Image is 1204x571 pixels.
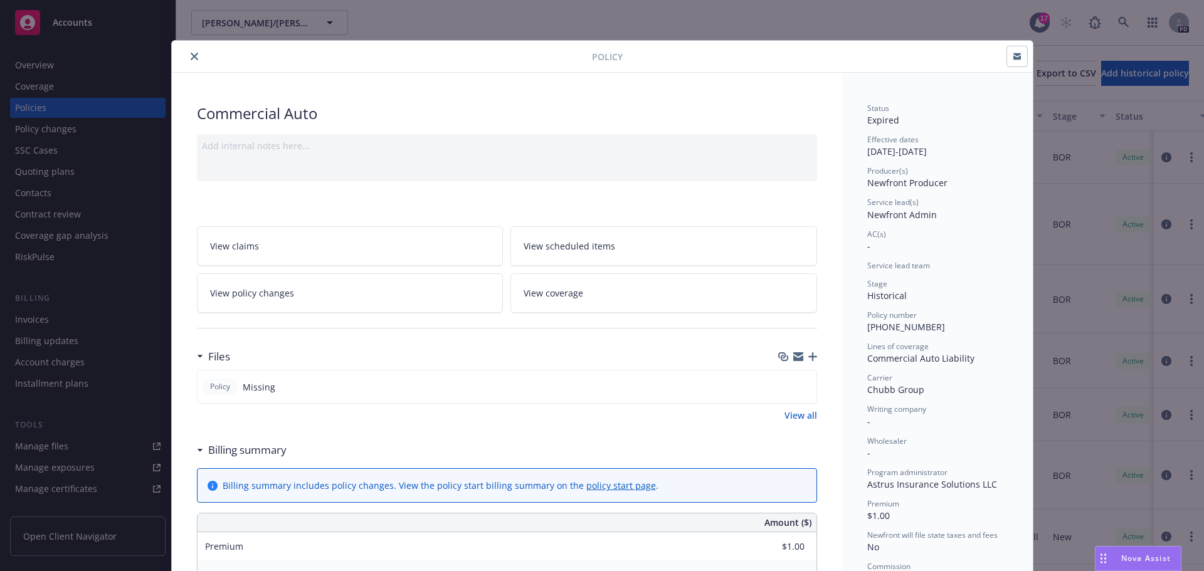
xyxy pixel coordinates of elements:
span: Policy [592,50,623,63]
a: View policy changes [197,273,504,313]
span: Policy [208,381,233,392]
a: View claims [197,226,504,266]
span: [PHONE_NUMBER] [867,321,945,333]
span: Status [867,103,889,113]
span: Policy number [867,310,917,320]
span: View claims [210,239,259,253]
span: Newfront Producer [867,177,948,189]
input: 0.00 [731,537,812,556]
div: Add internal notes here... [202,139,812,152]
span: Expired [867,114,899,126]
div: Drag to move [1096,547,1111,570]
span: Nova Assist [1121,553,1171,563]
span: Service lead(s) [867,197,919,207]
span: - [867,416,870,427]
span: Chubb Group [867,384,924,396]
button: close [187,49,202,64]
span: Service lead team [867,260,930,271]
span: AC(s) [867,229,886,239]
span: Stage [867,278,887,289]
span: Carrier [867,372,892,383]
div: Billing summary includes policy changes. View the policy start billing summary on the . [223,479,658,492]
span: Producer(s) [867,165,908,176]
span: Newfront will file state taxes and fees [867,530,998,540]
a: View scheduled items [510,226,817,266]
span: No [867,541,879,553]
a: View all [784,409,817,422]
span: View scheduled items [524,239,615,253]
span: Premium [205,540,243,552]
button: Nova Assist [1095,546,1181,571]
span: View coverage [524,286,583,300]
span: Effective dates [867,134,919,145]
a: policy start page [586,479,656,491]
span: Commercial Auto Liability [867,352,974,364]
div: Files [197,348,230,365]
span: Program administrator [867,467,948,478]
h3: Billing summary [208,442,287,458]
span: - [867,447,870,459]
span: - [867,240,870,252]
span: Newfront Admin [867,209,937,221]
span: View policy changes [210,286,294,300]
span: Amount ($) [764,516,811,529]
span: $1.00 [867,510,890,521]
span: Missing [243,380,275,394]
h3: Files [208,348,230,365]
span: Wholesaler [867,436,907,446]
span: Writing company [867,404,926,414]
div: Commercial Auto [197,103,817,124]
span: Lines of coverage [867,341,929,352]
div: [DATE] - [DATE] [867,134,1008,158]
span: Historical [867,290,907,301]
span: Astrus Insurance Solutions LLC [867,478,997,490]
span: Premium [867,498,899,509]
div: Billing summary [197,442,287,458]
a: View coverage [510,273,817,313]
